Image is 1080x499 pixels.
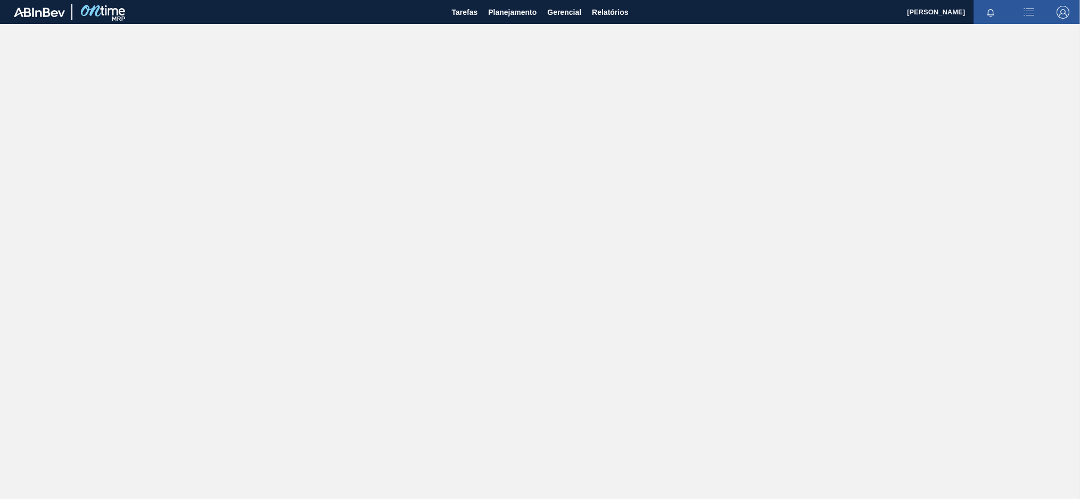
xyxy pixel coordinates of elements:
span: Relatórios [592,6,628,19]
button: Notificações [974,5,1008,20]
span: Tarefas [451,6,477,19]
span: Gerencial [547,6,581,19]
span: Planejamento [488,6,537,19]
img: TNhmsLtSVTkK8tSr43FrP2fwEKptu5GPRR3wAAAABJRU5ErkJggg== [14,7,65,17]
img: Logout [1057,6,1069,19]
img: userActions [1023,6,1035,19]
